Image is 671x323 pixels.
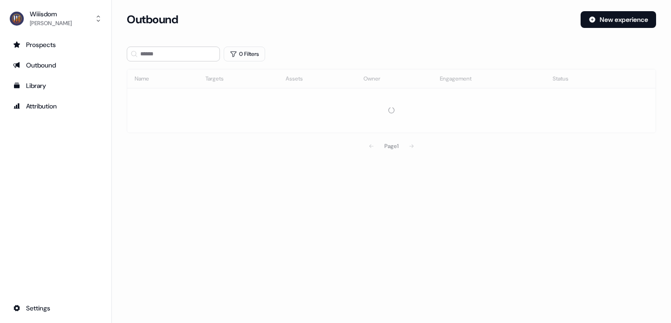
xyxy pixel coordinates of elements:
[13,303,98,313] div: Settings
[224,47,265,61] button: 0 Filters
[7,37,104,52] a: Go to prospects
[13,40,98,49] div: Prospects
[7,7,104,30] button: Wiiisdom[PERSON_NAME]
[30,9,72,19] div: Wiiisdom
[7,58,104,73] a: Go to outbound experience
[7,301,104,316] a: Go to integrations
[7,78,104,93] a: Go to templates
[581,11,656,28] button: New experience
[30,19,72,28] div: [PERSON_NAME]
[13,101,98,111] div: Attribution
[127,13,178,27] h3: Outbound
[7,99,104,114] a: Go to attribution
[13,61,98,70] div: Outbound
[13,81,98,90] div: Library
